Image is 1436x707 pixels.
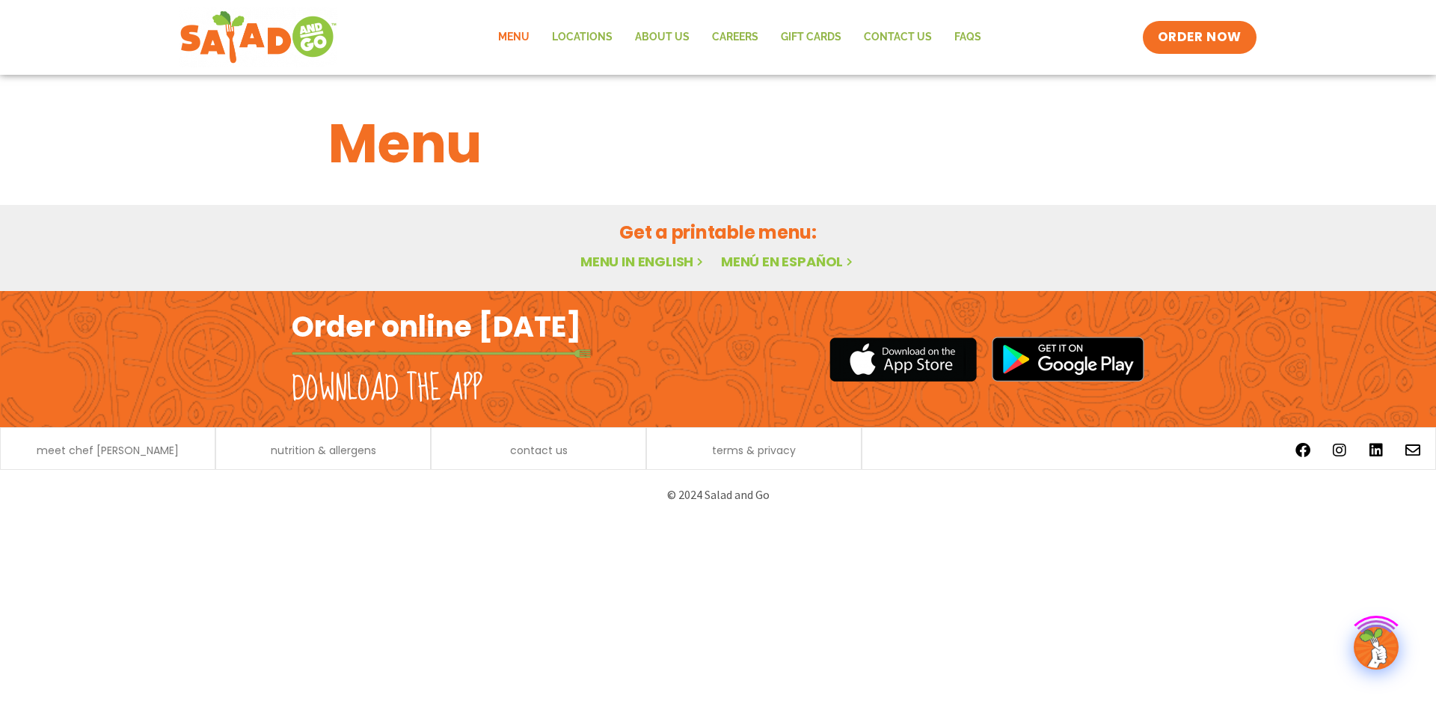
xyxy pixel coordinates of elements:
[179,7,337,67] img: new-SAG-logo-768×292
[292,308,581,345] h2: Order online [DATE]
[943,20,992,55] a: FAQs
[328,219,1108,245] h2: Get a printable menu:
[721,252,856,271] a: Menú en español
[487,20,992,55] nav: Menu
[829,335,977,384] img: appstore
[1143,21,1256,54] a: ORDER NOW
[541,20,624,55] a: Locations
[328,103,1108,184] h1: Menu
[292,349,591,358] img: fork
[770,20,853,55] a: GIFT CARDS
[271,445,376,456] a: nutrition & allergens
[712,445,796,456] a: terms & privacy
[299,485,1137,505] p: © 2024 Salad and Go
[701,20,770,55] a: Careers
[487,20,541,55] a: Menu
[292,368,482,410] h2: Download the app
[624,20,701,55] a: About Us
[853,20,943,55] a: Contact Us
[580,252,706,271] a: Menu in English
[37,445,179,456] a: meet chef [PERSON_NAME]
[1158,28,1242,46] span: ORDER NOW
[510,445,568,456] a: contact us
[992,337,1144,382] img: google_play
